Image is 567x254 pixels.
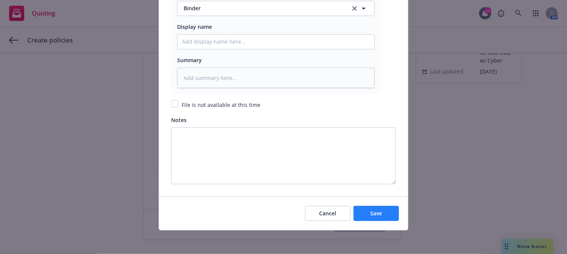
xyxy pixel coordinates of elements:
span: Summary [177,56,202,64]
span: Cancel [319,210,336,217]
input: Add display name here... [178,34,374,49]
span: File is not available at this time [182,101,260,108]
button: Cancel [305,206,350,221]
span: Binder [184,4,342,12]
span: Save [371,210,382,217]
span: Display name [177,23,212,30]
button: Binderclear selection [177,1,375,16]
button: Save [354,206,399,221]
a: clear selection [350,4,359,13]
span: Notes [171,116,187,124]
